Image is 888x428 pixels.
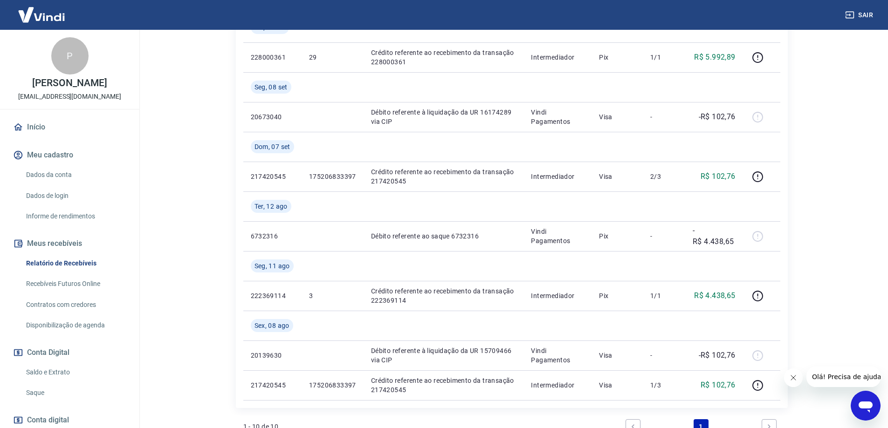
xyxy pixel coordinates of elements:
p: Visa [599,112,635,122]
p: R$ 5.992,89 [694,52,735,63]
p: 228000361 [251,53,294,62]
p: 29 [309,53,356,62]
a: Recebíveis Futuros Online [22,274,128,293]
a: Informe de rendimentos [22,207,128,226]
a: Relatório de Recebíveis [22,254,128,273]
p: - [650,351,678,360]
p: -R$ 102,76 [699,111,736,122]
iframe: Mensagem da empresa [806,367,881,387]
span: Sex, 08 ago [255,321,289,330]
p: Crédito referente ao recebimento da transação 222369114 [371,286,516,305]
p: 222369114 [251,291,294,300]
p: - [650,231,678,241]
p: Crédito referente ao recebimento da transação 228000361 [371,48,516,67]
p: Intermediador [531,172,584,181]
span: Seg, 08 set [255,82,288,92]
p: Débito referente ao saque 6732316 [371,231,516,241]
p: R$ 4.438,65 [694,290,735,301]
p: 175206833397 [309,380,356,390]
a: Contratos com credores [22,295,128,314]
span: Seg, 11 ago [255,261,290,271]
div: P [51,37,89,75]
p: 217420545 [251,380,294,390]
p: Vindi Pagamentos [531,227,584,245]
p: Crédito referente ao recebimento da transação 217420545 [371,376,516,394]
p: Intermediador [531,53,584,62]
p: -R$ 4.438,65 [693,225,736,247]
iframe: Fechar mensagem [784,368,803,387]
p: -R$ 102,76 [699,350,736,361]
p: Visa [599,380,635,390]
p: 3 [309,291,356,300]
p: 217420545 [251,172,294,181]
span: Olá! Precisa de ajuda? [6,7,78,14]
p: Pix [599,53,635,62]
p: Débito referente à liquidação da UR 16174289 via CIP [371,108,516,126]
span: Ter, 12 ago [255,202,288,211]
p: Visa [599,172,635,181]
p: Vindi Pagamentos [531,108,584,126]
p: Pix [599,231,635,241]
p: - [650,112,678,122]
a: Saque [22,383,128,402]
p: Intermediador [531,291,584,300]
p: R$ 102,76 [701,171,736,182]
a: Dados de login [22,186,128,205]
p: 175206833397 [309,172,356,181]
button: Conta Digital [11,342,128,363]
button: Sair [843,7,877,24]
iframe: Botão para abrir a janela de mensagens [851,391,881,421]
span: Conta digital [27,414,69,427]
button: Meus recebíveis [11,233,128,254]
p: Vindi Pagamentos [531,346,584,365]
a: Saldo e Extrato [22,363,128,382]
p: Débito referente à liquidação da UR 15709466 via CIP [371,346,516,365]
p: 1/3 [650,380,678,390]
p: Visa [599,351,635,360]
p: 1/1 [650,291,678,300]
p: 1/1 [650,53,678,62]
p: Crédito referente ao recebimento da transação 217420545 [371,167,516,186]
p: R$ 102,76 [701,380,736,391]
p: [EMAIL_ADDRESS][DOMAIN_NAME] [18,92,121,102]
p: [PERSON_NAME] [32,78,107,88]
button: Meu cadastro [11,145,128,165]
p: 20673040 [251,112,294,122]
a: Início [11,117,128,137]
p: 20139630 [251,351,294,360]
p: Pix [599,291,635,300]
p: Intermediador [531,380,584,390]
a: Dados da conta [22,165,128,184]
img: Vindi [11,0,72,29]
p: 2/3 [650,172,678,181]
span: Dom, 07 set [255,142,290,151]
p: 6732316 [251,231,294,241]
a: Disponibilização de agenda [22,316,128,335]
